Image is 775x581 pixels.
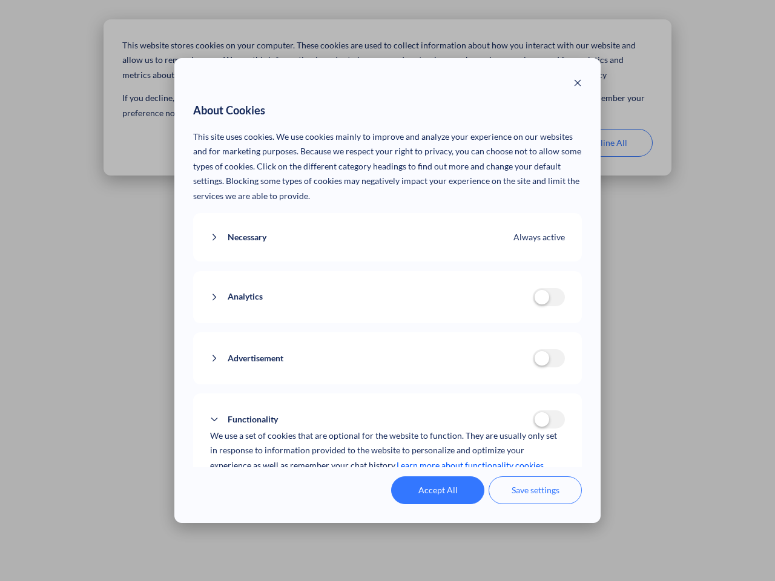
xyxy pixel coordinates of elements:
[210,412,533,427] button: Functionality
[573,77,582,92] button: Close modal
[210,289,533,304] button: Analytics
[397,458,546,473] a: Learn more about functionality cookies.
[210,230,514,245] button: Necessary
[513,230,565,245] span: Always active
[193,101,265,120] span: About Cookies
[193,130,582,204] p: This site uses cookies. We use cookies mainly to improve and analyze your experience on our websi...
[228,351,283,366] span: Advertisement
[391,476,484,504] button: Accept All
[228,289,263,304] span: Analytics
[228,412,278,427] span: Functionality
[210,428,566,473] p: We use a set of cookies that are optional for the website to function. They are usually only set ...
[228,230,266,245] span: Necessary
[210,351,533,366] button: Advertisement
[489,476,582,504] button: Save settings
